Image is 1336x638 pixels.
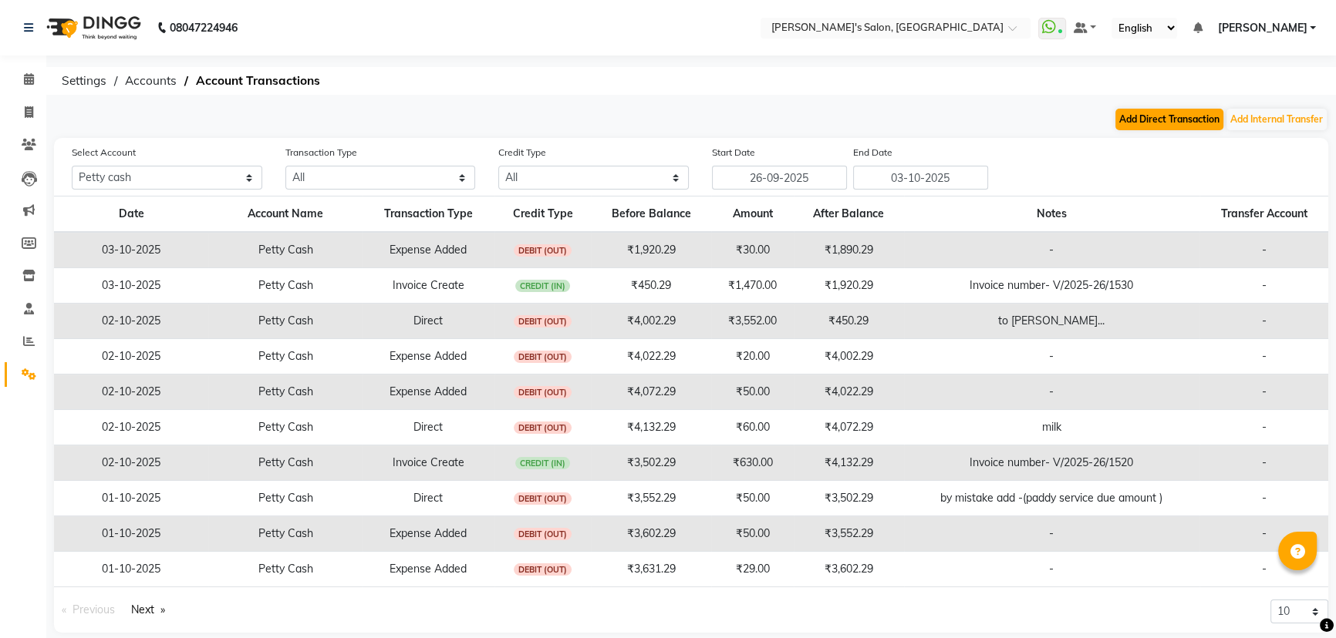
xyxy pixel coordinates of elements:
td: 01-10-2025 [54,552,208,587]
th: Amount [711,196,794,233]
td: Expense Added [363,339,494,374]
td: Invoice number- V/2025-26/1520 [904,445,1199,481]
span: Accounts [117,67,184,95]
td: ₹3,552.29 [591,481,711,516]
td: ₹3,631.29 [591,552,711,587]
td: Expense Added [363,516,494,552]
input: End Date [853,166,988,190]
td: Petty Cash [208,304,363,339]
span: Account Transactions [188,67,328,95]
a: Next [123,599,173,620]
td: ₹1,920.29 [591,232,711,268]
th: Before Balance [591,196,711,233]
td: ₹3,552.29 [794,516,904,552]
td: Petty Cash [208,445,363,481]
td: ₹1,890.29 [794,232,904,268]
label: Credit Type [498,146,546,159]
td: - [1199,339,1328,374]
th: Date [54,196,208,233]
td: ₹4,132.29 [794,445,904,481]
th: Transfer Account [1199,196,1328,233]
td: Direct [363,481,494,516]
td: Invoice Create [363,445,494,481]
td: - [904,516,1199,552]
td: Petty Cash [208,552,363,587]
span: CREDIT (IN) [515,457,571,469]
td: ₹450.29 [591,268,711,304]
td: ₹1,920.29 [794,268,904,304]
td: by mistake add -(paddy service due amount ) [904,481,1199,516]
td: ₹29.00 [711,552,794,587]
td: ₹4,132.29 [591,410,711,445]
td: Petty Cash [208,516,363,552]
td: - [1199,445,1328,481]
label: Select Account [72,146,136,159]
td: Petty Cash [208,268,363,304]
button: Add Internal Transfer [1226,109,1327,130]
td: - [1199,552,1328,587]
td: 02-10-2025 [54,410,208,445]
td: Expense Added [363,374,494,410]
td: Petty Cash [208,374,363,410]
td: Direct [363,410,494,445]
span: Settings [54,67,114,95]
span: DEBIT (OUT) [514,315,572,327]
td: ₹30.00 [711,232,794,268]
th: Transaction Type [363,196,494,233]
span: Previous [73,603,115,616]
input: Start Date [712,166,847,190]
span: DEBIT (OUT) [514,351,572,363]
td: 03-10-2025 [54,268,208,304]
span: CREDIT (IN) [515,280,571,292]
b: 08047224946 [170,6,238,49]
th: Credit Type [494,196,591,233]
label: Transaction Type [285,146,357,159]
td: 01-10-2025 [54,516,208,552]
td: ₹450.29 [794,304,904,339]
img: logo [39,6,145,49]
span: [PERSON_NAME] [1217,20,1307,36]
span: DEBIT (OUT) [514,528,572,540]
td: Invoice Create [363,268,494,304]
td: Expense Added [363,552,494,587]
td: - [1199,374,1328,410]
span: DEBIT (OUT) [514,421,572,434]
td: milk [904,410,1199,445]
span: DEBIT (OUT) [514,563,572,576]
td: - [1199,268,1328,304]
span: DEBIT (OUT) [514,492,572,505]
td: ₹3,552.00 [711,304,794,339]
td: ₹4,072.29 [591,374,711,410]
td: ₹50.00 [711,374,794,410]
td: Petty Cash [208,339,363,374]
nav: Pagination [54,599,680,620]
td: to [PERSON_NAME]... [904,304,1199,339]
td: 02-10-2025 [54,374,208,410]
td: - [904,552,1199,587]
td: 01-10-2025 [54,481,208,516]
td: - [1199,481,1328,516]
td: ₹4,022.29 [591,339,711,374]
td: - [1199,304,1328,339]
span: DEBIT (OUT) [514,386,572,398]
td: - [904,339,1199,374]
td: - [1199,516,1328,552]
button: Add Direct Transaction [1115,109,1223,130]
td: ₹20.00 [711,339,794,374]
td: 03-10-2025 [54,232,208,268]
td: - [1199,232,1328,268]
td: ₹50.00 [711,481,794,516]
label: Start Date [712,146,755,159]
td: Invoice number- V/2025-26/1530 [904,268,1199,304]
td: Expense Added [363,232,494,268]
td: 02-10-2025 [54,339,208,374]
td: - [904,232,1199,268]
td: ₹3,502.29 [794,481,904,516]
td: ₹4,002.29 [591,304,711,339]
th: After Balance [794,196,904,233]
td: ₹4,072.29 [794,410,904,445]
td: ₹3,502.29 [591,445,711,481]
td: Petty Cash [208,410,363,445]
td: ₹50.00 [711,516,794,552]
label: End Date [853,146,892,159]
